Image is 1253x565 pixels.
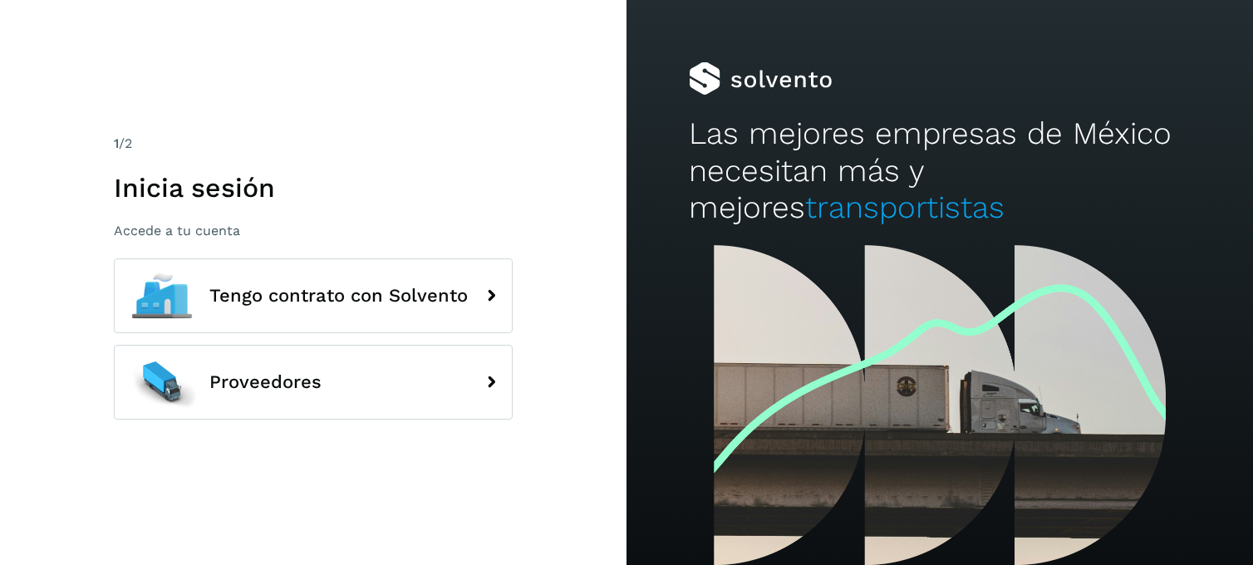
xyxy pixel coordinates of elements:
[114,135,119,151] span: 1
[209,286,468,306] span: Tengo contrato con Solvento
[689,115,1190,226] h2: Las mejores empresas de México necesitan más y mejores
[805,189,1005,225] span: transportistas
[114,258,513,333] button: Tengo contrato con Solvento
[114,345,513,420] button: Proveedores
[209,372,322,392] span: Proveedores
[114,223,513,238] p: Accede a tu cuenta
[114,134,513,154] div: /2
[114,172,513,204] h1: Inicia sesión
